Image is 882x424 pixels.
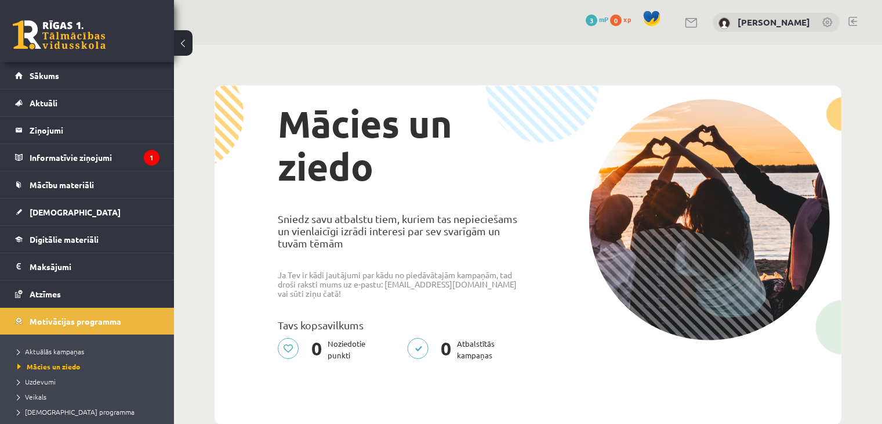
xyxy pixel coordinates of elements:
[30,253,159,280] legend: Maksājumi
[30,289,61,299] span: Atzīmes
[586,15,608,24] a: 3 mP
[30,144,159,171] legend: Informatīvie ziņojumi
[15,281,159,307] a: Atzīmes
[306,338,328,361] span: 0
[17,407,162,417] a: [DEMOGRAPHIC_DATA] programma
[278,338,372,361] p: Noziedotie punkti
[278,270,519,298] p: Ja Tev ir kādi jautājumi par kādu no piedāvātajām kampaņām, tad droši raksti mums uz e-pastu: [EM...
[610,15,637,24] a: 0 xp
[435,338,457,361] span: 0
[17,362,80,371] span: Mācies un ziedo
[13,20,106,49] a: Rīgas 1. Tālmācības vidusskola
[278,102,519,188] h1: Mācies un ziedo
[30,179,94,190] span: Mācību materiāli
[17,361,162,372] a: Mācies un ziedo
[17,392,46,401] span: Veikals
[30,70,59,81] span: Sākums
[30,117,159,143] legend: Ziņojumi
[15,144,159,171] a: Informatīvie ziņojumi1
[30,207,121,217] span: [DEMOGRAPHIC_DATA]
[15,117,159,143] a: Ziņojumi
[599,15,608,24] span: mP
[718,17,730,29] img: Alvis Buģis
[15,308,159,335] a: Motivācijas programma
[610,15,622,26] span: 0
[15,253,159,280] a: Maksājumi
[144,150,159,166] i: 1
[15,62,159,89] a: Sākums
[17,346,162,357] a: Aktuālās kampaņas
[278,319,519,331] p: Tavs kopsavilkums
[15,89,159,116] a: Aktuāli
[30,316,121,326] span: Motivācijas programma
[15,199,159,225] a: [DEMOGRAPHIC_DATA]
[589,99,830,340] img: donation-campaign-image-5f3e0036a0d26d96e48155ce7b942732c76651737588babb5c96924e9bd6788c.png
[738,16,810,28] a: [PERSON_NAME]
[586,15,597,26] span: 3
[17,376,162,387] a: Uzdevumi
[15,226,159,253] a: Digitālie materiāli
[278,213,519,249] p: Sniedz savu atbalstu tiem, kuriem tas nepieciešams un vienlaicīgi izrādi interesi par sev svarīgā...
[17,347,84,356] span: Aktuālās kampaņas
[17,377,56,386] span: Uzdevumi
[30,234,99,245] span: Digitālie materiāli
[623,15,631,24] span: xp
[17,407,135,416] span: [DEMOGRAPHIC_DATA] programma
[407,338,502,361] p: Atbalstītās kampaņas
[17,391,162,402] a: Veikals
[30,98,57,108] span: Aktuāli
[15,171,159,198] a: Mācību materiāli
